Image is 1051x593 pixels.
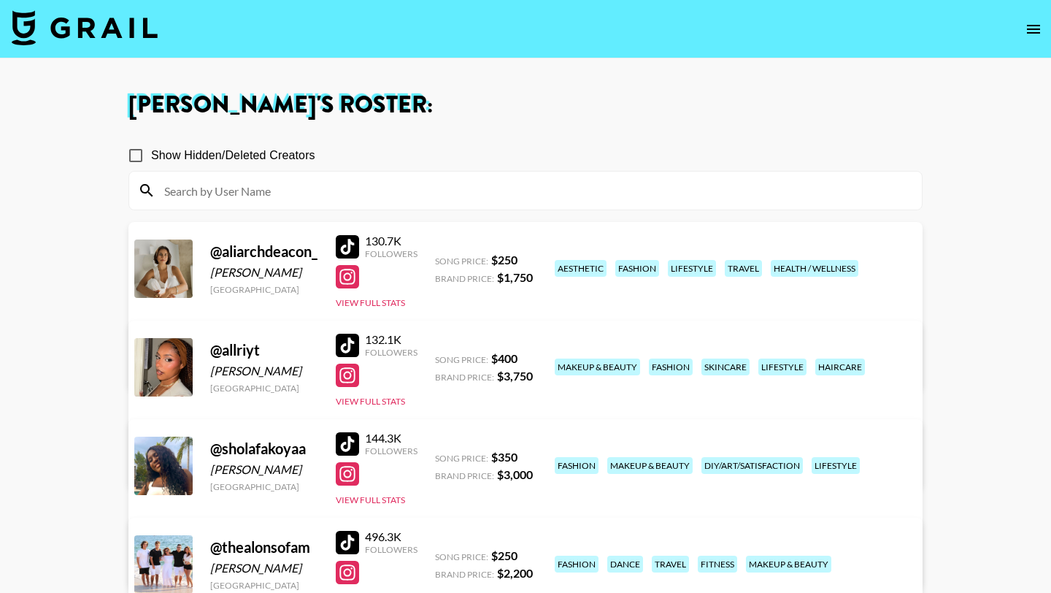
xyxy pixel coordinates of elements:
[771,260,858,277] div: health / wellness
[701,359,750,375] div: skincare
[497,369,533,383] strong: $ 3,750
[435,470,494,481] span: Brand Price:
[336,494,405,505] button: View Full Stats
[555,359,640,375] div: makeup & beauty
[435,569,494,580] span: Brand Price:
[435,256,488,267] span: Song Price:
[365,529,417,544] div: 496.3K
[435,354,488,365] span: Song Price:
[491,450,517,464] strong: $ 350
[365,332,417,347] div: 132.1K
[555,457,598,474] div: fashion
[435,372,494,383] span: Brand Price:
[497,467,533,481] strong: $ 3,000
[210,440,318,458] div: @ sholafakoyaa
[210,341,318,359] div: @ allriyt
[365,234,417,248] div: 130.7K
[668,260,716,277] div: lifestyle
[491,253,517,267] strong: $ 250
[365,544,417,555] div: Followers
[155,179,913,202] input: Search by User Name
[151,147,315,164] span: Show Hidden/Deleted Creators
[555,260,607,277] div: aesthetic
[210,561,318,575] div: [PERSON_NAME]
[758,359,806,375] div: lifestyle
[491,548,517,562] strong: $ 250
[555,556,598,573] div: fashion
[812,457,860,474] div: lifestyle
[210,462,318,477] div: [PERSON_NAME]
[649,359,693,375] div: fashion
[607,556,643,573] div: dance
[210,265,318,280] div: [PERSON_NAME]
[128,93,923,117] h1: [PERSON_NAME] 's Roster:
[435,453,488,464] span: Song Price:
[210,580,318,591] div: [GEOGRAPHIC_DATA]
[210,538,318,556] div: @ thealonsofam
[1019,15,1048,44] button: open drawer
[435,551,488,562] span: Song Price:
[365,248,417,259] div: Followers
[210,242,318,261] div: @ aliarchdeacon_
[336,396,405,407] button: View Full Stats
[701,457,803,474] div: diy/art/satisfaction
[607,457,693,474] div: makeup & beauty
[491,351,517,365] strong: $ 400
[365,347,417,358] div: Followers
[210,284,318,295] div: [GEOGRAPHIC_DATA]
[210,364,318,378] div: [PERSON_NAME]
[12,10,158,45] img: Grail Talent
[336,297,405,308] button: View Full Stats
[815,359,865,375] div: haircare
[725,260,762,277] div: travel
[210,481,318,492] div: [GEOGRAPHIC_DATA]
[652,556,689,573] div: travel
[615,260,659,277] div: fashion
[698,556,737,573] div: fitness
[365,431,417,445] div: 144.3K
[497,270,533,284] strong: $ 1,750
[497,566,533,580] strong: $ 2,200
[210,383,318,394] div: [GEOGRAPHIC_DATA]
[365,445,417,456] div: Followers
[435,273,494,284] span: Brand Price:
[746,556,831,573] div: makeup & beauty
